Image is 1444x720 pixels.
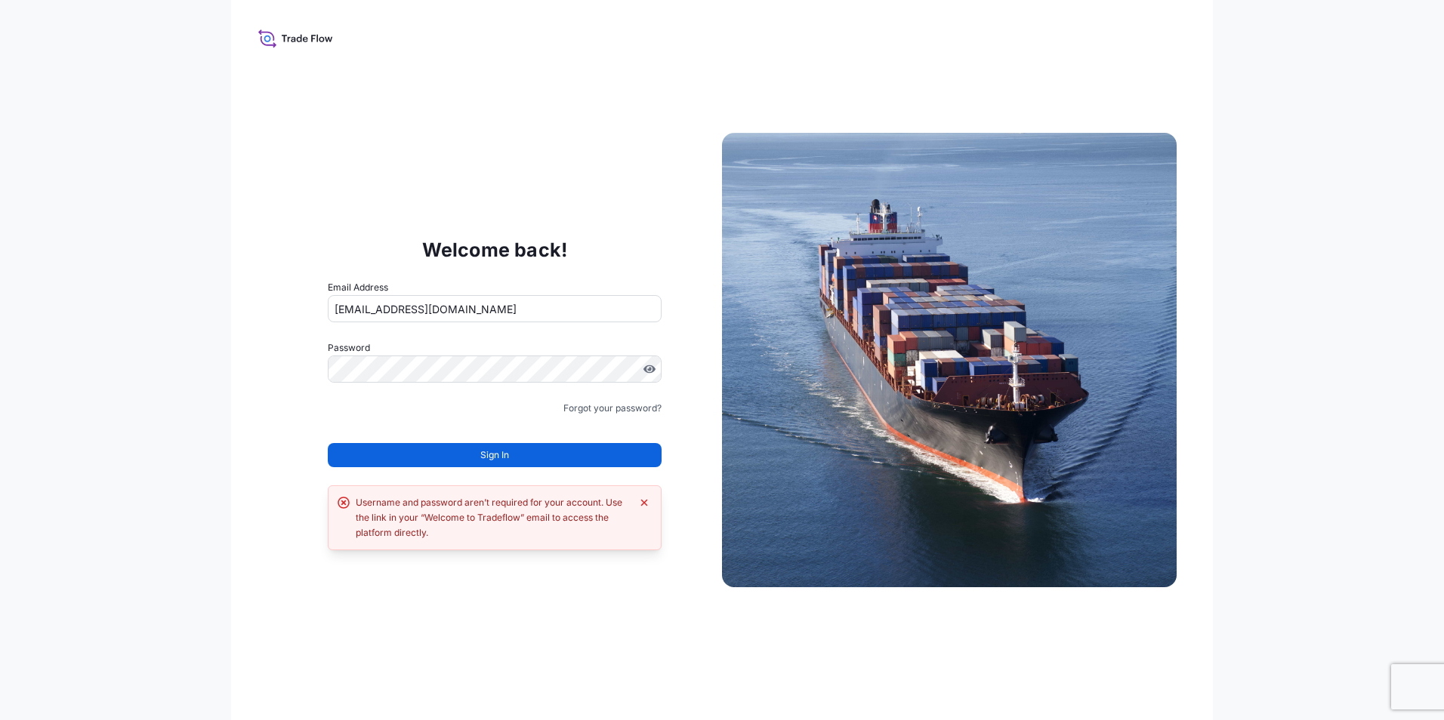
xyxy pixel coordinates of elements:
span: Sign In [480,448,509,463]
button: Sign In [328,443,662,467]
input: example@gmail.com [328,295,662,322]
button: Dismiss error [637,495,652,510]
p: Welcome back! [422,238,568,262]
a: Forgot your password? [563,401,662,416]
div: Username and password aren’t required for your account. Use the link in your “Welcome to Tradeflo... [356,495,631,540]
img: Ship illustration [722,133,1177,587]
label: Email Address [328,280,388,295]
label: Password [328,340,662,355]
button: Show password [643,363,656,375]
